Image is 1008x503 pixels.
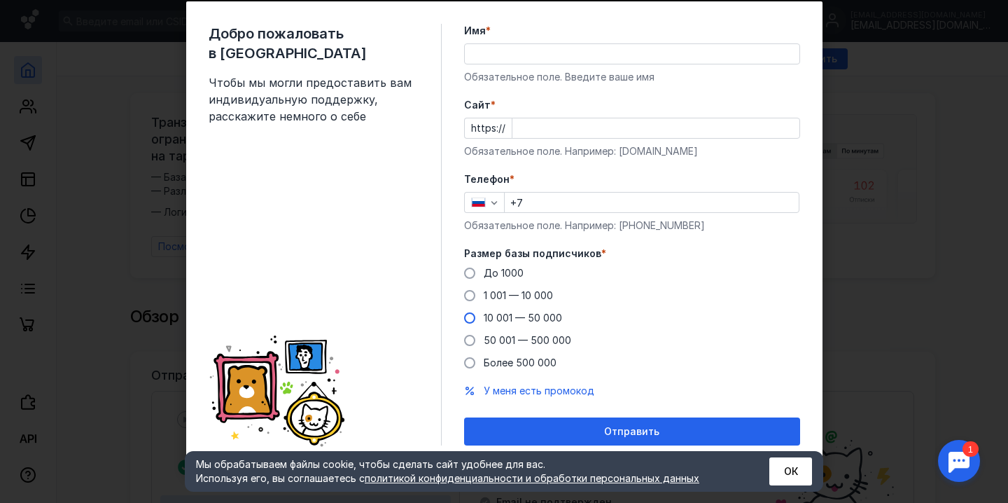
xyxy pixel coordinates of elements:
span: 10 001 — 50 000 [484,312,562,324]
span: У меня есть промокод [484,385,594,397]
div: Обязательное поле. Например: [DOMAIN_NAME] [464,144,800,158]
div: Обязательное поле. Например: [PHONE_NUMBER] [464,219,800,233]
button: У меня есть промокод [484,384,594,398]
span: Чтобы мы могли предоставить вам индивидуальную поддержку, расскажите немного о себе [209,74,419,125]
div: Мы обрабатываем файлы cookie, чтобы сделать сайт удобнее для вас. Используя его, вы соглашаетесь c [196,457,735,485]
span: Отправить [604,426,659,438]
button: Отправить [464,418,800,446]
span: Cайт [464,98,491,112]
span: Имя [464,24,486,38]
span: До 1000 [484,267,524,279]
span: Размер базы подписчиков [464,247,601,261]
span: 1 001 — 10 000 [484,289,553,301]
span: Более 500 000 [484,357,556,368]
span: Добро пожаловать в [GEOGRAPHIC_DATA] [209,24,419,63]
div: Обязательное поле. Введите ваше имя [464,70,800,84]
span: Телефон [464,172,510,186]
button: ОК [769,457,812,485]
span: 50 001 — 500 000 [484,334,571,346]
div: 1 [31,8,48,24]
a: политикой конфиденциальности и обработки персональных данных [365,472,699,484]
